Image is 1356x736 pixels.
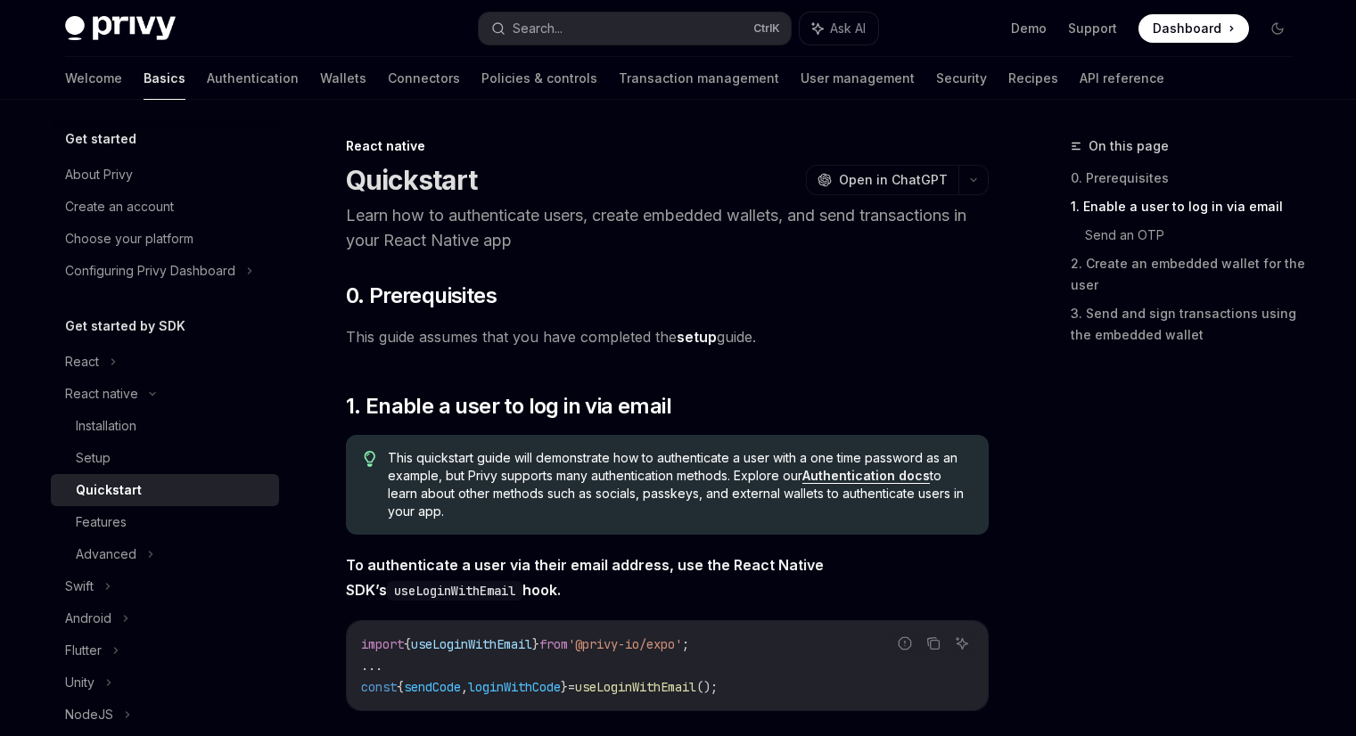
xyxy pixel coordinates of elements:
[65,260,235,282] div: Configuring Privy Dashboard
[1138,14,1249,43] a: Dashboard
[568,636,682,652] span: '@privy-io/expo'
[51,159,279,191] a: About Privy
[387,581,522,601] code: useLoginWithEmail
[1263,14,1292,43] button: Toggle dark mode
[346,324,989,349] span: This guide assumes that you have completed the guide.
[802,468,930,484] a: Authentication docs
[461,679,468,695] span: ,
[361,679,397,695] span: const
[65,351,99,372] div: React
[346,203,989,253] p: Learn how to authenticate users, create embedded wallets, and send transactions in your React Nat...
[1153,20,1221,37] span: Dashboard
[65,315,185,337] h5: Get started by SDK
[65,383,138,405] div: React native
[922,632,945,655] button: Copy the contents from the code block
[361,636,404,652] span: import
[65,640,102,661] div: Flutter
[561,679,568,695] span: }
[1089,135,1169,157] span: On this page
[753,21,780,36] span: Ctrl K
[346,282,497,310] span: 0. Prerequisites
[568,679,575,695] span: =
[539,636,568,652] span: from
[65,608,111,629] div: Android
[76,479,142,501] div: Quickstart
[76,544,136,565] div: Advanced
[65,228,193,249] div: Choose your platform
[65,16,176,41] img: dark logo
[513,18,563,39] div: Search...
[893,632,916,655] button: Report incorrect code
[65,128,136,150] h5: Get started
[320,57,366,100] a: Wallets
[65,576,94,597] div: Swift
[950,632,974,655] button: Ask AI
[51,410,279,442] a: Installation
[364,451,376,467] svg: Tip
[532,636,539,652] span: }
[619,57,779,100] a: Transaction management
[806,165,958,195] button: Open in ChatGPT
[51,506,279,538] a: Features
[1071,249,1306,299] a: 2. Create an embedded wallet for the user
[144,57,185,100] a: Basics
[207,57,299,100] a: Authentication
[51,223,279,255] a: Choose your platform
[1080,57,1164,100] a: API reference
[1071,299,1306,349] a: 3. Send and sign transactions using the embedded wallet
[51,442,279,474] a: Setup
[677,328,717,347] a: setup
[65,704,113,725] div: NodeJS
[361,658,382,674] span: ...
[346,137,989,155] div: React native
[1068,20,1117,37] a: Support
[839,171,948,189] span: Open in ChatGPT
[51,474,279,506] a: Quickstart
[575,679,696,695] span: useLoginWithEmail
[65,164,133,185] div: About Privy
[1071,164,1306,192] a: 0. Prerequisites
[65,672,95,693] div: Unity
[936,57,987,100] a: Security
[388,449,970,520] span: This quickstart guide will demonstrate how to authenticate a user with a one time password as an ...
[696,679,718,695] span: ();
[76,447,111,469] div: Setup
[800,12,878,45] button: Ask AI
[468,679,561,695] span: loginWithCode
[1071,192,1306,221] a: 1. Enable a user to log in via email
[65,57,122,100] a: Welcome
[682,636,689,652] span: ;
[481,57,597,100] a: Policies & controls
[51,191,279,223] a: Create an account
[1011,20,1047,37] a: Demo
[1008,57,1058,100] a: Recipes
[404,679,461,695] span: sendCode
[76,415,136,437] div: Installation
[404,636,411,652] span: {
[388,57,460,100] a: Connectors
[346,392,671,421] span: 1. Enable a user to log in via email
[479,12,791,45] button: Search...CtrlK
[801,57,915,100] a: User management
[1085,221,1306,249] a: Send an OTP
[346,164,478,196] h1: Quickstart
[411,636,532,652] span: useLoginWithEmail
[397,679,404,695] span: {
[830,20,866,37] span: Ask AI
[65,196,174,217] div: Create an account
[346,556,824,599] strong: To authenticate a user via their email address, use the React Native SDK’s hook.
[76,511,127,533] div: Features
